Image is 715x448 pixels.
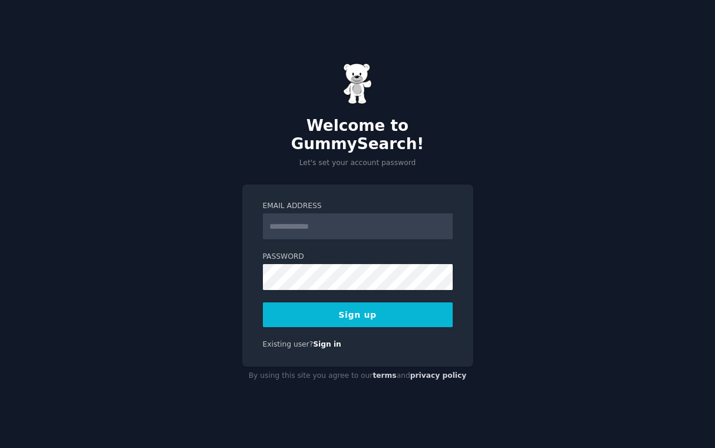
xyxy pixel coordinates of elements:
[263,201,453,212] label: Email Address
[263,340,314,348] span: Existing user?
[373,371,396,380] a: terms
[410,371,467,380] a: privacy policy
[242,367,473,386] div: By using this site you agree to our and
[242,158,473,169] p: Let's set your account password
[263,252,453,262] label: Password
[313,340,341,348] a: Sign in
[263,302,453,327] button: Sign up
[343,63,373,104] img: Gummy Bear
[242,117,473,154] h2: Welcome to GummySearch!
